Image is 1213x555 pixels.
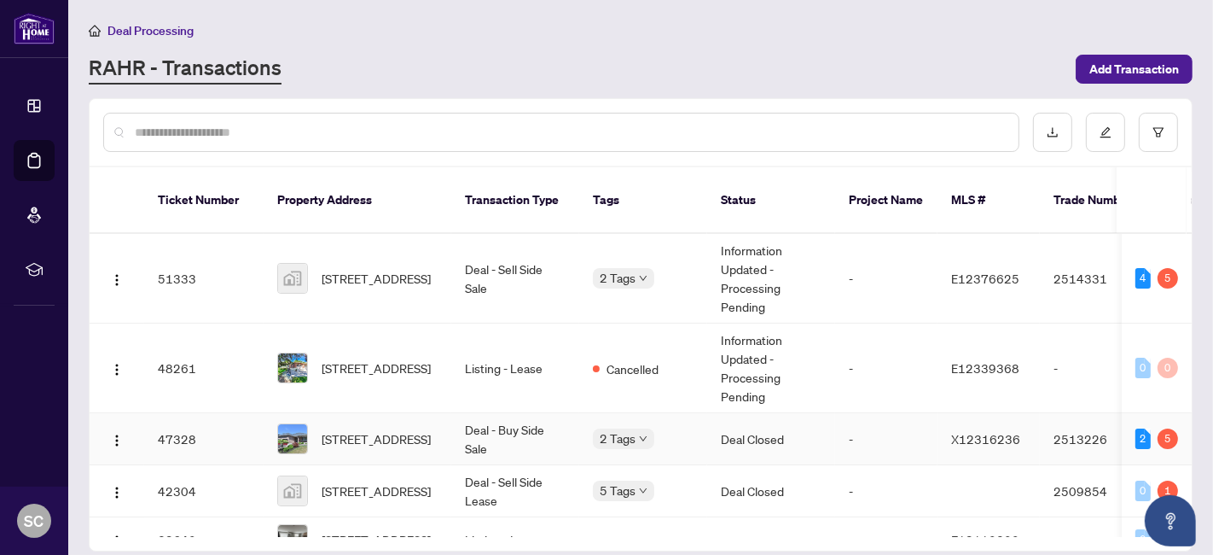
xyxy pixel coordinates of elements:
[579,167,707,234] th: Tags
[951,271,1019,286] span: E12376625
[1158,429,1178,449] div: 5
[278,424,307,453] img: thumbnail-img
[103,265,131,292] button: Logo
[1040,324,1159,413] td: -
[707,413,835,465] td: Deal Closed
[322,530,431,549] span: [STREET_ADDRESS]
[1040,465,1159,517] td: 2509854
[1086,113,1125,152] button: edit
[1145,495,1196,546] button: Open asap
[278,353,307,383] img: thumbnail-img
[103,425,131,453] button: Logo
[600,429,636,448] span: 2 Tags
[89,54,281,85] a: RAHR - Transactions
[110,273,124,287] img: Logo
[1152,126,1164,138] span: filter
[951,532,1019,547] span: E12110300
[278,525,307,554] img: thumbnail-img
[835,413,937,465] td: -
[1135,529,1151,550] div: 0
[937,167,1040,234] th: MLS #
[1135,268,1151,289] div: 4
[1158,268,1178,289] div: 5
[1089,55,1179,83] span: Add Transaction
[1040,413,1159,465] td: 2513226
[451,324,579,413] td: Listing - Lease
[951,431,1020,447] span: X12316236
[835,234,937,324] td: -
[1135,429,1151,449] div: 2
[1100,126,1111,138] span: edit
[144,167,264,234] th: Ticket Number
[144,234,264,324] td: 51333
[144,465,264,517] td: 42304
[264,167,451,234] th: Property Address
[606,359,659,378] span: Cancelled
[1135,481,1151,501] div: 0
[1076,55,1193,84] button: Add Transaction
[144,413,264,465] td: 47328
[278,476,307,505] img: thumbnail-img
[278,264,307,293] img: thumbnail-img
[1158,358,1178,378] div: 0
[835,324,937,413] td: -
[835,167,937,234] th: Project Name
[103,526,131,553] button: Logo
[451,413,579,465] td: Deal - Buy Side Sale
[1135,358,1151,378] div: 0
[110,434,124,447] img: Logo
[707,465,835,517] td: Deal Closed
[322,269,431,288] span: [STREET_ADDRESS]
[639,435,647,443] span: down
[1139,113,1178,152] button: filter
[1033,113,1072,152] button: download
[1040,234,1159,324] td: 2514331
[103,477,131,505] button: Logo
[322,359,431,377] span: [STREET_ADDRESS]
[951,360,1019,376] span: E12339368
[89,25,101,37] span: home
[1158,481,1178,501] div: 1
[110,535,124,548] img: Logo
[606,531,659,550] span: Cancelled
[600,481,636,500] span: 5 Tags
[639,487,647,495] span: down
[451,167,579,234] th: Transaction Type
[322,482,431,500] span: [STREET_ADDRESS]
[639,274,647,283] span: down
[110,363,124,377] img: Logo
[322,429,431,448] span: [STREET_ADDRESS]
[25,509,44,533] span: SC
[451,465,579,517] td: Deal - Sell Side Lease
[600,268,636,288] span: 2 Tags
[707,324,835,413] td: Information Updated - Processing Pending
[1040,167,1159,234] th: Trade Number
[707,234,835,324] td: Information Updated - Processing Pending
[14,13,55,44] img: logo
[144,324,264,413] td: 48261
[451,234,579,324] td: Deal - Sell Side Sale
[110,486,124,499] img: Logo
[835,465,937,517] td: -
[103,354,131,382] button: Logo
[1047,126,1059,138] span: download
[707,167,835,234] th: Status
[107,23,194,38] span: Deal Processing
